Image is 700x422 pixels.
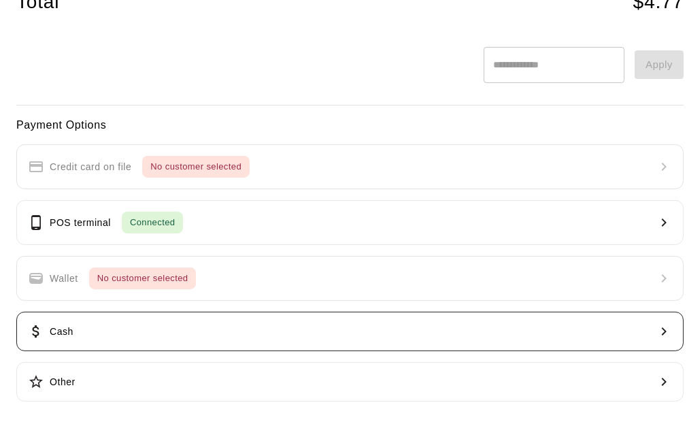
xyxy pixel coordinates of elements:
[16,362,684,402] button: Other
[16,200,684,245] button: POS terminalConnected
[16,312,684,351] button: Cash
[50,325,73,339] p: Cash
[50,375,76,389] p: Other
[122,215,183,231] span: Connected
[50,216,111,230] p: POS terminal
[16,116,684,134] h6: Payment Options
